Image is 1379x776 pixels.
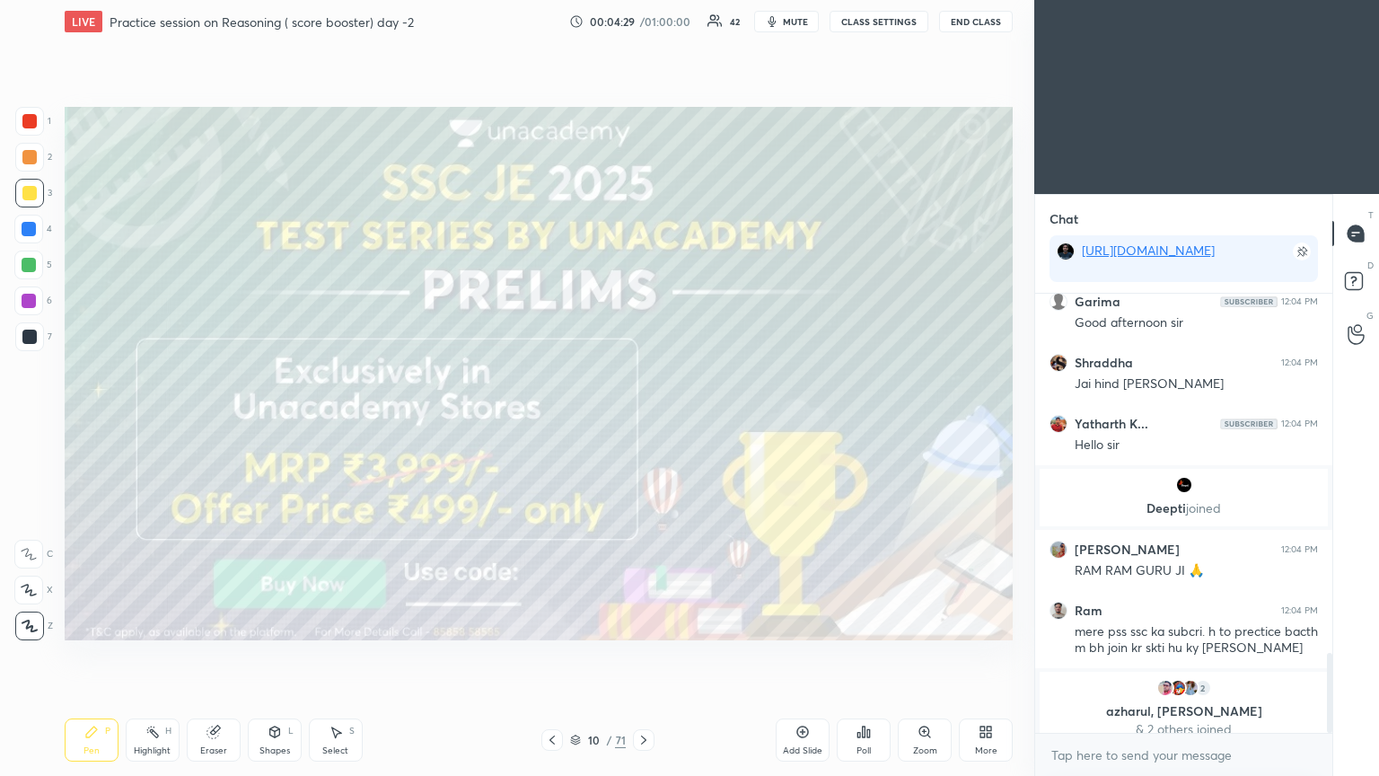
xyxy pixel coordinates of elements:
[754,11,819,32] button: mute
[913,746,937,755] div: Zoom
[14,540,53,569] div: C
[1050,501,1317,516] p: Deepti
[1281,296,1318,307] div: 12:04 PM
[165,727,171,736] div: H
[1169,679,1187,697] img: 28ce5df3c8954a6a9cb8ee1d203a45a0.jpg
[856,746,871,755] div: Poll
[783,15,808,28] span: mute
[1220,296,1278,307] img: Yh7BfnbMxzoAAAAASUVORK5CYII=
[14,215,52,243] div: 4
[349,727,355,736] div: S
[288,727,294,736] div: L
[615,732,626,748] div: 71
[322,746,348,755] div: Select
[1050,602,1067,620] img: 74b3a5d9b55243f88d7c6d0bde5bc40b.jpg
[134,746,171,755] div: Highlight
[1281,357,1318,368] div: 12:04 PM
[1050,415,1067,433] img: 6e5cdc1689eb4ce493befb19575e2fe1.jpg
[15,143,52,172] div: 2
[1035,294,1332,733] div: grid
[1050,722,1317,736] p: & 2 others joined
[15,179,52,207] div: 3
[584,735,602,745] div: 10
[1186,499,1221,516] span: joined
[1050,293,1067,311] img: default.png
[14,251,52,279] div: 5
[1050,541,1067,559] img: 0873c23519a44bac8debf53d9ac7a9df.jpg
[14,576,53,604] div: X
[1075,314,1318,332] div: Good afternoon sir
[1181,679,1199,697] img: f1124f5110f047a9b143534817469acb.jpg
[730,17,740,26] div: 42
[1075,294,1120,310] h6: Garima
[783,746,822,755] div: Add Slide
[15,612,53,640] div: Z
[1035,195,1093,242] p: Chat
[105,727,110,736] div: P
[606,735,611,745] div: /
[259,746,290,755] div: Shapes
[1075,623,1318,657] div: mere pss ssc ka subcri. h to prectice bacth m bh join kr skti hu ky [PERSON_NAME]
[1175,476,1193,494] img: e6ceaa3f5ae04dff8fec219aba1c1a37.jpg
[1281,419,1318,429] div: 12:04 PM
[1050,354,1067,372] img: c586ac134ba949cab8ba93a4258943da.jpg
[200,746,227,755] div: Eraser
[15,322,52,351] div: 7
[1050,704,1317,719] p: azharul, [PERSON_NAME]
[1281,544,1318,555] div: 12:04 PM
[1367,259,1374,272] p: D
[1368,208,1374,222] p: T
[15,107,51,136] div: 1
[1075,603,1102,619] h6: Ram
[1075,436,1318,454] div: Hello sir
[1057,242,1075,260] img: a66458c536b8458bbb59fb65c32c454b.jpg
[1075,416,1148,432] h6: Yatharth K...
[1075,542,1180,558] h6: [PERSON_NAME]
[1220,419,1278,429] img: Yh7BfnbMxzoAAAAASUVORK5CYII=
[1075,562,1318,580] div: RAM RAM GURU JI 🙏
[65,11,102,32] div: LIVE
[1156,679,1174,697] img: 34cad3b661d84fbc83b337b1dcc3eddf.jpg
[83,746,100,755] div: Pen
[14,287,52,315] div: 6
[1075,355,1133,371] h6: Shraddha
[1082,242,1215,259] a: [URL][DOMAIN_NAME]
[1366,309,1374,322] p: G
[1075,375,1318,393] div: Jai hind [PERSON_NAME]
[1281,605,1318,616] div: 12:04 PM
[1194,679,1212,697] div: 2
[975,746,997,755] div: More
[830,11,928,32] button: CLASS SETTINGS
[110,13,414,31] h4: Practice session on Reasoning ( score booster) day -2
[939,11,1013,32] button: End Class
